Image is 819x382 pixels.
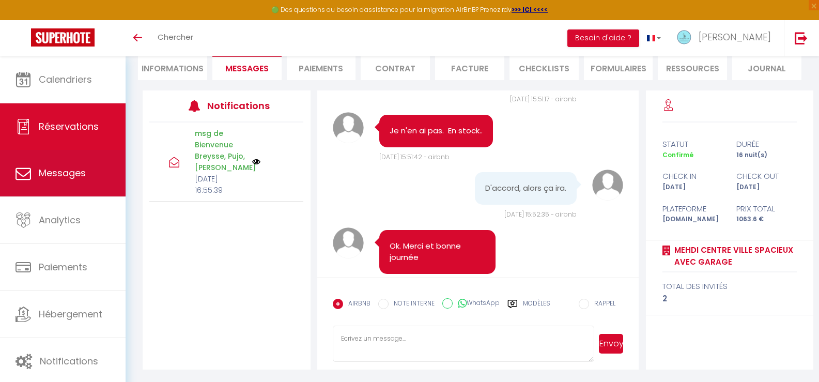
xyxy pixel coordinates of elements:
img: logout [795,32,808,44]
a: Mehdi Centre Ville spacieux avec garage [671,244,797,268]
img: NO IMAGE [252,158,260,166]
div: [DATE] [730,182,803,192]
a: >>> ICI <<<< [512,5,548,14]
div: check out [730,170,803,182]
div: [DATE] [656,182,730,192]
pre: Je n'en ai pas. En stock.. [390,125,483,137]
li: Ressources [658,55,727,80]
span: [DATE] 15:52:35 - airbnb [504,210,577,219]
a: ... [PERSON_NAME] [669,20,784,56]
p: msg de Bienvenue Breysse, Pujo, [PERSON_NAME] [195,128,245,173]
li: Informations [138,55,207,80]
a: Chercher [150,20,201,56]
p: [DATE] 16:55:39 [195,173,245,196]
div: check in [656,170,730,182]
label: NOTE INTERNE [389,299,435,310]
span: Paiements [39,261,87,273]
span: [PERSON_NAME] [699,30,771,43]
button: Envoyer [599,334,624,354]
pre: D'accord, alors ça ira. [485,182,566,194]
img: ... [676,29,692,45]
label: WhatsApp [453,298,500,310]
div: [DOMAIN_NAME] [656,215,730,224]
button: Besoin d'aide ? [567,29,639,47]
label: RAPPEL [589,299,615,310]
img: avatar.png [592,170,623,201]
div: total des invités [662,280,797,293]
label: AIRBNB [343,299,370,310]
span: [DATE] 15:51:42 - airbnb [379,152,450,161]
span: Analytics [39,213,81,226]
span: Chercher [158,32,193,42]
div: durée [730,138,803,150]
img: Super Booking [31,28,95,47]
div: Prix total [730,203,803,215]
li: Facture [435,55,504,80]
span: Hébergement [39,308,102,320]
span: Messages [39,166,86,179]
li: CHECKLISTS [509,55,579,80]
img: avatar.png [333,227,364,258]
div: 2 [662,293,797,305]
span: Notifications [40,355,98,368]
span: Calendriers [39,73,92,86]
span: Réservations [39,120,99,133]
span: Messages [225,63,269,74]
li: FORMULAIRES [584,55,653,80]
h3: Notifications [207,94,271,117]
div: 1063.6 € [730,215,803,224]
pre: Ok. Merci et bonne journée [390,240,485,264]
div: Plateforme [656,203,730,215]
li: Paiements [287,55,356,80]
div: 16 nuit(s) [730,150,803,160]
label: Modèles [523,299,550,317]
img: avatar.png [333,112,364,143]
span: [DATE] 15:51:17 - airbnb [510,95,577,103]
span: Confirmé [662,150,693,159]
li: Contrat [361,55,430,80]
li: Journal [732,55,801,80]
div: statut [656,138,730,150]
